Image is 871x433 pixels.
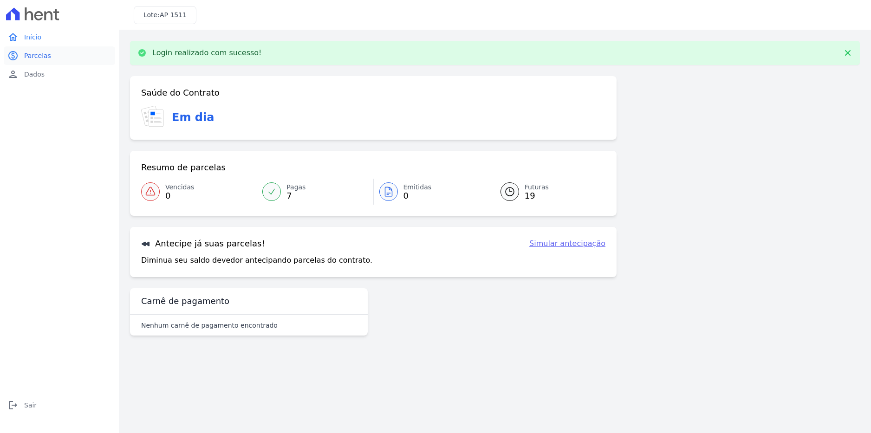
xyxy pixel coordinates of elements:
[24,70,45,79] span: Dados
[141,321,278,330] p: Nenhum carnê de pagamento encontrado
[7,32,19,43] i: home
[4,396,115,414] a: logoutSair
[141,179,257,205] a: Vencidas 0
[489,179,605,205] a: Futuras 19
[286,182,305,192] span: Pagas
[141,162,226,173] h3: Resumo de parcelas
[286,192,305,200] span: 7
[529,238,605,249] a: Simular antecipação
[403,182,432,192] span: Emitidas
[257,179,373,205] a: Pagas 7
[141,87,220,98] h3: Saúde do Contrato
[152,48,262,58] p: Login realizado com sucesso!
[165,182,194,192] span: Vencidas
[143,10,187,20] h3: Lote:
[160,11,187,19] span: AP 1511
[141,296,229,307] h3: Carnê de pagamento
[7,50,19,61] i: paid
[525,192,549,200] span: 19
[7,69,19,80] i: person
[24,401,37,410] span: Sair
[4,46,115,65] a: paidParcelas
[141,255,372,266] p: Diminua seu saldo devedor antecipando parcelas do contrato.
[24,32,41,42] span: Início
[4,65,115,84] a: personDados
[4,28,115,46] a: homeInício
[141,238,265,249] h3: Antecipe já suas parcelas!
[525,182,549,192] span: Futuras
[24,51,51,60] span: Parcelas
[165,192,194,200] span: 0
[403,192,432,200] span: 0
[172,109,214,126] h3: Em dia
[7,400,19,411] i: logout
[374,179,489,205] a: Emitidas 0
